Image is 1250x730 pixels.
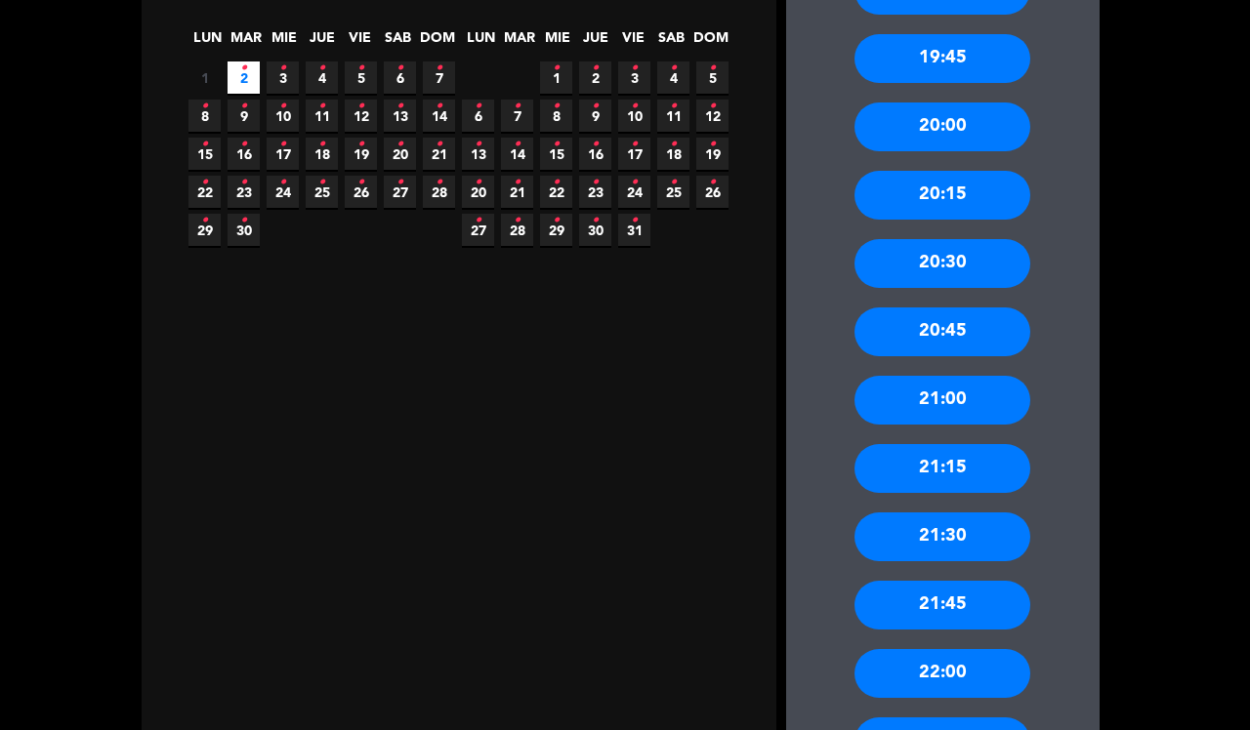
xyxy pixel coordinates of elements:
i: • [475,91,481,122]
span: 13 [384,100,416,132]
span: 20 [384,138,416,170]
i: • [553,53,560,84]
i: • [709,167,716,198]
span: 2 [228,61,260,94]
span: 10 [267,100,299,132]
span: JUE [579,26,611,59]
span: 12 [696,100,729,132]
i: • [553,205,560,236]
i: • [240,91,247,122]
i: • [475,129,481,160]
span: DOM [693,26,726,59]
span: LUN [191,26,224,59]
span: 13 [462,138,494,170]
span: 26 [345,176,377,208]
i: • [553,91,560,122]
i: • [631,129,638,160]
i: • [436,53,442,84]
span: 25 [306,176,338,208]
i: • [592,167,599,198]
div: 21:30 [854,512,1030,561]
span: 15 [188,138,221,170]
span: DOM [420,26,452,59]
span: 17 [267,138,299,170]
i: • [475,167,481,198]
span: SAB [655,26,687,59]
span: 16 [579,138,611,170]
span: 26 [696,176,729,208]
i: • [201,205,208,236]
span: 3 [618,61,650,94]
i: • [279,167,286,198]
i: • [514,129,521,160]
i: • [709,129,716,160]
span: 21 [501,176,533,208]
span: 8 [188,100,221,132]
i: • [201,129,208,160]
i: • [240,129,247,160]
span: MAR [503,26,535,59]
span: 15 [540,138,572,170]
i: • [670,129,677,160]
i: • [357,129,364,160]
span: MAR [229,26,262,59]
span: 14 [423,100,455,132]
div: 21:15 [854,444,1030,493]
span: 11 [306,100,338,132]
div: 20:45 [854,307,1030,356]
span: 25 [657,176,689,208]
div: 19:45 [854,34,1030,83]
span: LUN [465,26,497,59]
i: • [318,91,325,122]
i: • [514,91,521,122]
span: 21 [423,138,455,170]
div: 21:00 [854,376,1030,425]
span: 27 [384,176,416,208]
i: • [709,53,716,84]
i: • [436,91,442,122]
span: 20 [462,176,494,208]
span: SAB [382,26,414,59]
span: 24 [618,176,650,208]
span: 2 [579,61,611,94]
i: • [475,205,481,236]
span: 5 [696,61,729,94]
i: • [318,167,325,198]
span: 3 [267,61,299,94]
i: • [396,53,403,84]
span: VIE [344,26,376,59]
i: • [396,167,403,198]
i: • [396,91,403,122]
span: MIE [541,26,573,59]
span: 23 [228,176,260,208]
i: • [592,205,599,236]
i: • [631,167,638,198]
i: • [279,129,286,160]
i: • [201,167,208,198]
i: • [436,167,442,198]
i: • [592,53,599,84]
span: 9 [228,100,260,132]
i: • [240,53,247,84]
span: 6 [384,61,416,94]
span: JUE [306,26,338,59]
i: • [240,167,247,198]
span: 22 [188,176,221,208]
i: • [318,53,325,84]
span: 29 [188,214,221,246]
i: • [553,129,560,160]
span: 30 [579,214,611,246]
span: 27 [462,214,494,246]
span: 9 [579,100,611,132]
div: 20:15 [854,171,1030,220]
span: MIE [268,26,300,59]
div: 20:00 [854,102,1030,151]
span: 29 [540,214,572,246]
i: • [592,129,599,160]
i: • [279,91,286,122]
i: • [279,53,286,84]
span: 18 [657,138,689,170]
span: 19 [696,138,729,170]
span: 4 [657,61,689,94]
span: 1 [540,61,572,94]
